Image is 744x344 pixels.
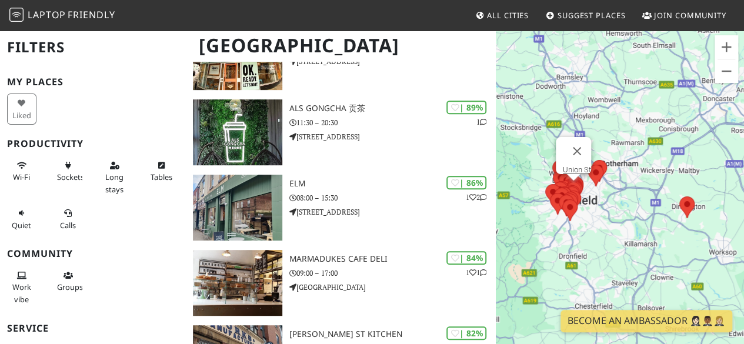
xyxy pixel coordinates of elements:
a: Marmadukes Cafe Deli | 84% 11 Marmadukes Cafe Deli 09:00 – 17:00 [GEOGRAPHIC_DATA] [186,250,496,316]
button: Zoom in [715,35,738,59]
span: Suggest Places [558,10,626,21]
button: Tables [146,156,176,187]
h3: [PERSON_NAME] St Kitchen [289,329,496,339]
h3: ELM [289,179,496,189]
span: Power sockets [57,172,84,182]
p: 1 [476,116,486,128]
button: Groups [54,266,83,297]
p: 11:30 – 20:30 [289,117,496,128]
a: Suggest Places [541,5,630,26]
button: Work vibe [7,266,36,309]
p: 09:00 – 17:00 [289,268,496,279]
img: Marmadukes Cafe Deli [193,250,282,316]
a: Become an Ambassador 🤵🏻‍♀️🤵🏾‍♂️🤵🏼‍♀️ [560,310,732,332]
p: 1 1 [465,267,486,278]
img: ELM [193,175,282,241]
h2: Filters [7,29,179,65]
a: ELM | 86% 12 ELM 08:00 – 15:30 [STREET_ADDRESS] [186,175,496,241]
span: Work-friendly tables [150,172,172,182]
button: Zoom out [715,59,738,83]
h3: My Places [7,76,179,88]
a: LaptopFriendly LaptopFriendly [9,5,115,26]
span: Stable Wi-Fi [13,172,30,182]
p: [STREET_ADDRESS] [289,206,496,218]
span: Laptop [28,8,66,21]
span: Join Community [654,10,726,21]
span: Quiet [12,220,31,231]
div: | 82% [446,326,486,340]
p: [STREET_ADDRESS] [289,131,496,142]
button: Close [563,137,591,165]
h1: [GEOGRAPHIC_DATA] [189,29,493,62]
button: Wi-Fi [7,156,36,187]
h3: Productivity [7,138,179,149]
span: Video/audio calls [60,220,76,231]
div: | 84% [446,251,486,265]
span: Group tables [57,282,83,292]
span: All Cities [487,10,529,21]
img: ALS Gongcha 贡茶 [193,99,282,165]
div: | 86% [446,176,486,189]
h3: ALS Gongcha 贡茶 [289,103,496,113]
a: Union St [563,165,591,174]
button: Quiet [7,203,36,235]
div: | 89% [446,101,486,114]
span: People working [12,282,31,304]
button: Calls [54,203,83,235]
p: 08:00 – 15:30 [289,192,496,203]
img: LaptopFriendly [9,8,24,22]
span: Friendly [68,8,115,21]
h3: Marmadukes Cafe Deli [289,254,496,264]
button: Long stays [100,156,129,199]
a: All Cities [471,5,533,26]
p: [GEOGRAPHIC_DATA] [289,282,496,293]
span: Long stays [105,172,124,194]
a: Join Community [638,5,731,26]
p: 1 2 [465,192,486,203]
button: Sockets [54,156,83,187]
h3: Service [7,323,179,334]
a: ALS Gongcha 贡茶 | 89% 1 ALS Gongcha 贡茶 11:30 – 20:30 [STREET_ADDRESS] [186,99,496,165]
h3: Community [7,248,179,259]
